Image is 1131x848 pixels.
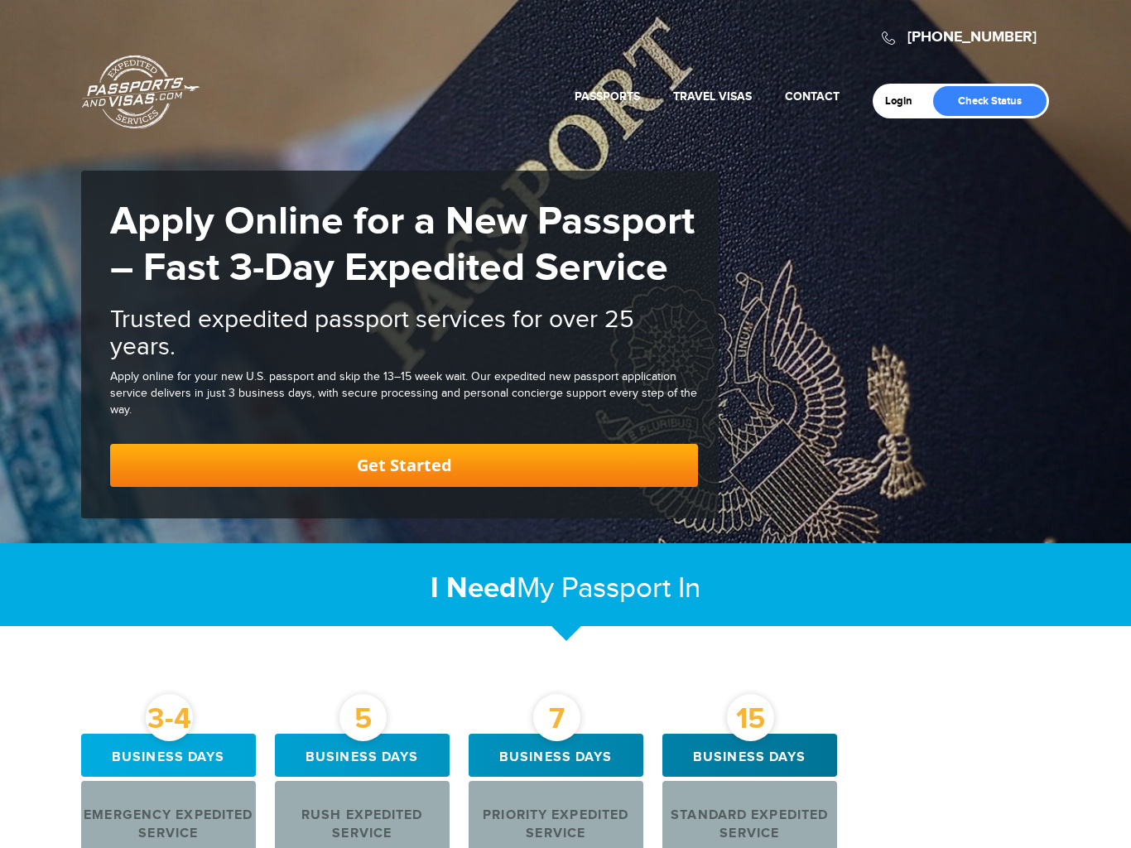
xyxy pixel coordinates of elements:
[275,807,450,845] div: Rush Expedited Service
[785,89,840,104] a: Contact
[469,807,643,845] div: Priority Expedited Service
[469,734,643,777] div: Business days
[110,369,698,419] div: Apply online for your new U.S. passport and skip the 13–15 week wait. Our expedited new passport ...
[533,694,580,741] div: 7
[673,89,752,104] a: Travel Visas
[885,94,924,108] a: Login
[82,55,200,129] a: Passports & [DOMAIN_NAME]
[110,306,698,361] h2: Trusted expedited passport services for over 25 years.
[575,89,640,104] a: Passports
[662,807,837,845] div: Standard Expedited Service
[907,28,1037,46] a: [PHONE_NUMBER]
[110,444,698,487] a: Get Started
[933,86,1047,116] a: Check Status
[275,734,450,777] div: Business days
[110,198,695,292] strong: Apply Online for a New Passport – Fast 3-Day Expedited Service
[339,694,387,741] div: 5
[561,571,700,605] span: Passport In
[146,694,193,741] div: 3-4
[81,734,256,777] div: Business days
[81,807,256,845] div: Emergency Expedited Service
[727,694,774,741] div: 15
[662,734,837,777] div: Business days
[81,571,1050,606] h2: My
[431,571,517,606] strong: I Need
